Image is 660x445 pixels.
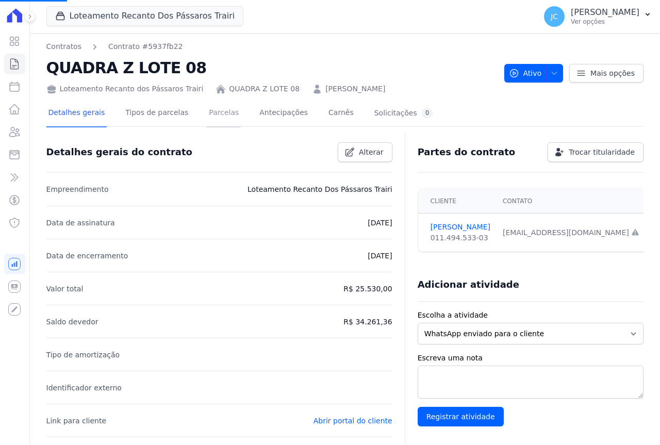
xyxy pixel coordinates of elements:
p: R$ 25.530,00 [343,283,392,295]
button: Ativo [504,64,564,83]
span: JC [551,13,558,20]
a: Contratos [46,41,81,52]
label: Escolha a atividade [418,310,643,321]
p: Loteamento Recanto Dos Pássaros Trairi [247,183,392,195]
button: Loteamento Recanto Dos Pássaros Trairi [46,6,244,26]
span: Ativo [509,64,542,83]
h3: Partes do contrato [418,146,516,158]
p: Link para cliente [46,415,106,427]
th: Contato [497,189,646,213]
p: Valor total [46,283,84,295]
a: Antecipações [257,100,310,127]
p: Empreendimento [46,183,109,195]
a: Carnês [326,100,356,127]
div: Solicitações [374,108,434,118]
p: Identificador externo [46,382,122,394]
a: Detalhes gerais [46,100,107,127]
th: Cliente [418,189,497,213]
h2: QUADRA Z LOTE 08 [46,56,496,79]
a: Contrato #5937fb22 [108,41,183,52]
p: [DATE] [368,217,392,229]
a: Abrir portal do cliente [313,417,392,425]
a: Solicitações0 [372,100,436,127]
div: 0 [421,108,434,118]
nav: Breadcrumb [46,41,183,52]
a: Trocar titularidade [548,142,643,162]
a: Parcelas [207,100,241,127]
h3: Detalhes gerais do contrato [46,146,192,158]
div: [EMAIL_ADDRESS][DOMAIN_NAME] [503,227,639,238]
a: Tipos de parcelas [123,100,190,127]
p: Ver opções [571,18,639,26]
p: Data de assinatura [46,217,115,229]
p: Saldo devedor [46,316,98,328]
h3: Adicionar atividade [418,278,519,291]
p: R$ 34.261,36 [343,316,392,328]
span: Trocar titularidade [569,147,635,157]
p: [DATE] [368,250,392,262]
label: Escreva uma nota [418,353,643,364]
a: QUADRA Z LOTE 08 [229,84,300,94]
nav: Breadcrumb [46,41,496,52]
p: Tipo de amortização [46,349,120,361]
a: [PERSON_NAME] [431,222,490,233]
p: [PERSON_NAME] [571,7,639,18]
a: Mais opções [569,64,643,83]
span: Mais opções [590,68,635,78]
p: Data de encerramento [46,250,128,262]
button: JC [PERSON_NAME] Ver opções [536,2,660,31]
input: Registrar atividade [418,407,504,426]
a: Alterar [338,142,392,162]
a: [PERSON_NAME] [325,84,385,94]
span: Alterar [359,147,384,157]
div: 011.494.533-03 [431,233,490,243]
div: Loteamento Recanto dos Pássaros Trairi [46,84,204,94]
